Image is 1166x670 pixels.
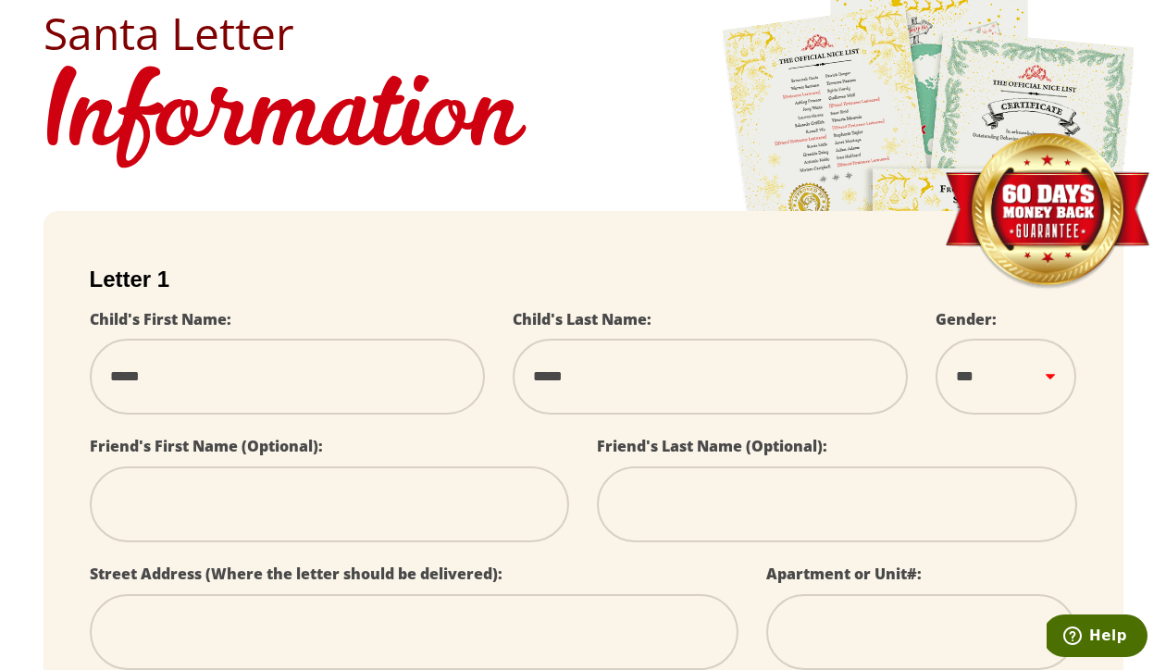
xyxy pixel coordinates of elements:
label: Child's Last Name: [513,309,651,329]
label: Apartment or Unit#: [766,564,922,584]
label: Gender: [936,309,997,329]
label: Friend's Last Name (Optional): [597,436,827,456]
iframe: Opens a widget where you can find more information [1047,614,1147,661]
label: Street Address (Where the letter should be delivered): [90,564,502,584]
label: Child's First Name: [90,309,231,329]
label: Friend's First Name (Optional): [90,436,323,456]
h2: Letter 1 [90,267,1077,292]
h1: Information [43,56,1123,183]
h2: Santa Letter [43,11,1123,56]
img: Money Back Guarantee [943,132,1151,291]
